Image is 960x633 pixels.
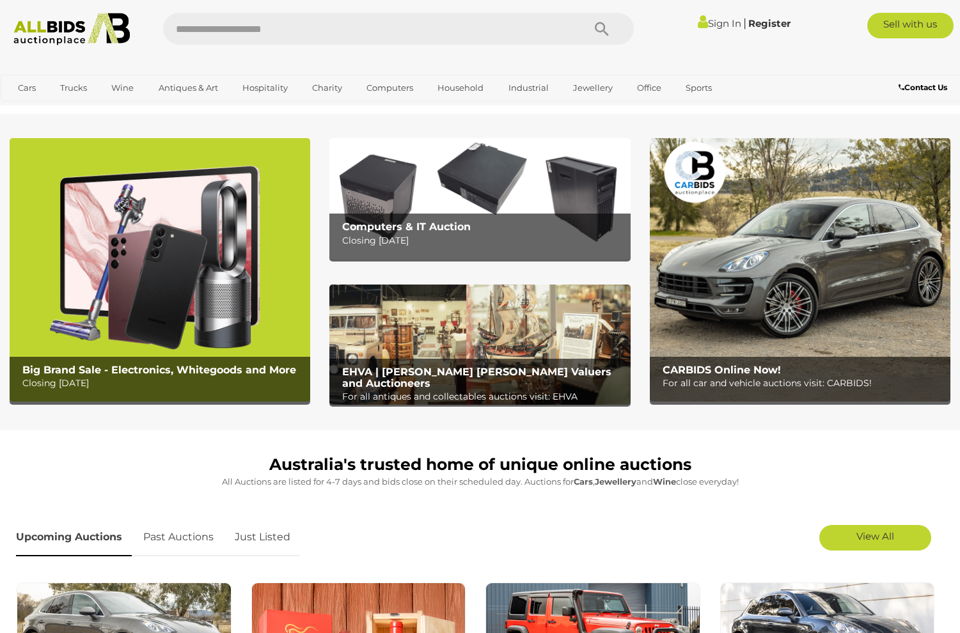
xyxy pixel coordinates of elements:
a: Charity [304,77,350,98]
b: Contact Us [899,82,947,92]
span: View All [856,530,894,542]
a: Past Auctions [134,519,223,556]
a: Jewellery [565,77,621,98]
a: Upcoming Auctions [16,519,132,556]
a: Cars [10,77,44,98]
a: Sell with us [867,13,954,38]
b: Big Brand Sale - Electronics, Whitegoods and More [22,364,296,376]
a: Sign In [698,17,741,29]
a: Hospitality [234,77,296,98]
span: | [743,16,746,30]
p: All Auctions are listed for 4-7 days and bids close on their scheduled day. Auctions for , and cl... [16,474,944,489]
b: EHVA | [PERSON_NAME] [PERSON_NAME] Valuers and Auctioneers [342,366,611,389]
strong: Cars [574,476,593,487]
a: EHVA | Evans Hastings Valuers and Auctioneers EHVA | [PERSON_NAME] [PERSON_NAME] Valuers and Auct... [329,285,630,405]
img: CARBIDS Online Now! [650,138,950,402]
a: Office [629,77,670,98]
b: Computers & IT Auction [342,221,471,233]
a: CARBIDS Online Now! CARBIDS Online Now! For all car and vehicle auctions visit: CARBIDS! [650,138,950,402]
p: Closing [DATE] [22,375,304,391]
img: Computers & IT Auction [329,138,630,258]
strong: Jewellery [595,476,636,487]
img: Big Brand Sale - Electronics, Whitegoods and More [10,138,310,402]
p: For all car and vehicle auctions visit: CARBIDS! [663,375,944,391]
img: EHVA | Evans Hastings Valuers and Auctioneers [329,285,630,405]
p: Closing [DATE] [342,233,624,249]
h1: Australia's trusted home of unique online auctions [16,456,944,474]
a: Register [748,17,791,29]
a: [GEOGRAPHIC_DATA] [10,98,117,120]
button: Search [570,13,634,45]
a: Industrial [500,77,557,98]
a: Just Listed [225,519,300,556]
a: Contact Us [899,81,950,95]
a: Household [429,77,492,98]
p: For all antiques and collectables auctions visit: EHVA [342,389,624,405]
a: Trucks [52,77,95,98]
strong: Wine [653,476,676,487]
b: CARBIDS Online Now! [663,364,781,376]
img: Allbids.com.au [7,13,137,45]
a: View All [819,525,931,551]
a: Big Brand Sale - Electronics, Whitegoods and More Big Brand Sale - Electronics, Whitegoods and Mo... [10,138,310,402]
a: Computers [358,77,421,98]
a: Sports [677,77,720,98]
a: Antiques & Art [150,77,226,98]
a: Wine [103,77,142,98]
a: Computers & IT Auction Computers & IT Auction Closing [DATE] [329,138,630,258]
